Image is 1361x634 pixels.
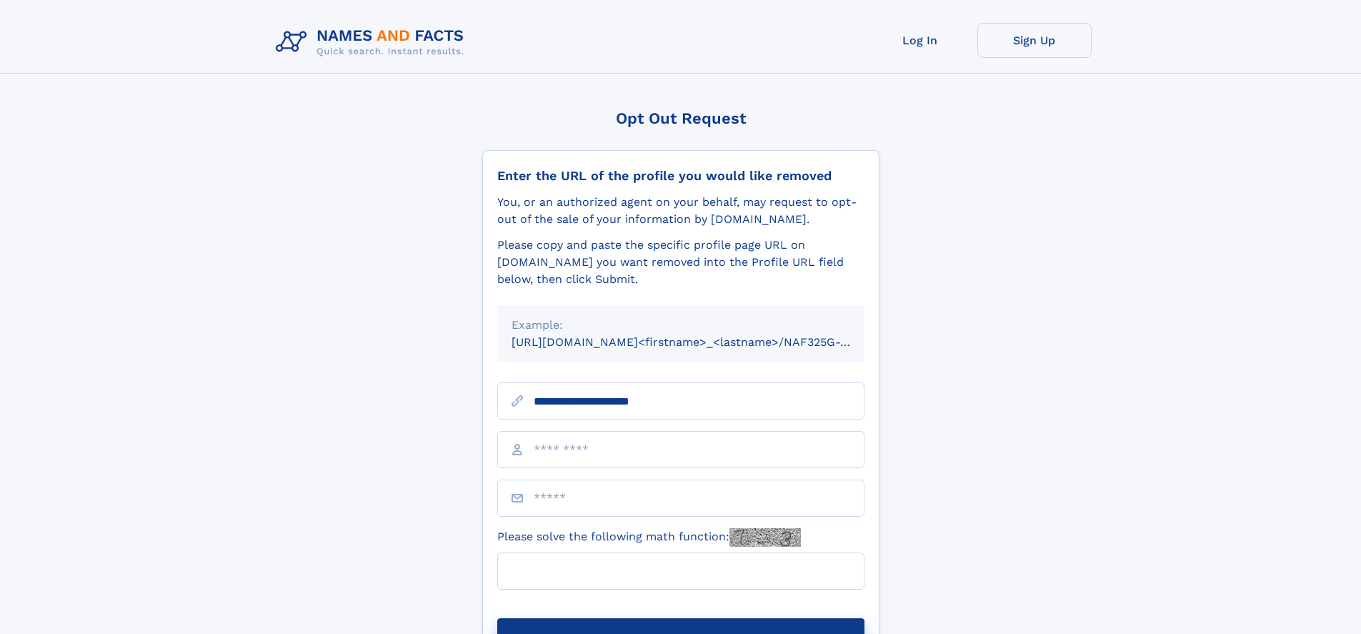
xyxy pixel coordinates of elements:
div: Enter the URL of the profile you would like removed [497,168,864,184]
img: Logo Names and Facts [270,23,476,61]
div: You, or an authorized agent on your behalf, may request to opt-out of the sale of your informatio... [497,194,864,228]
div: Opt Out Request [482,109,879,127]
small: [URL][DOMAIN_NAME]<firstname>_<lastname>/NAF325G-xxxxxxxx [512,335,892,349]
div: Example: [512,317,850,334]
label: Please solve the following math function: [497,528,801,547]
div: Please copy and paste the specific profile page URL on [DOMAIN_NAME] you want removed into the Pr... [497,237,864,288]
a: Log In [863,23,977,58]
a: Sign Up [977,23,1092,58]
